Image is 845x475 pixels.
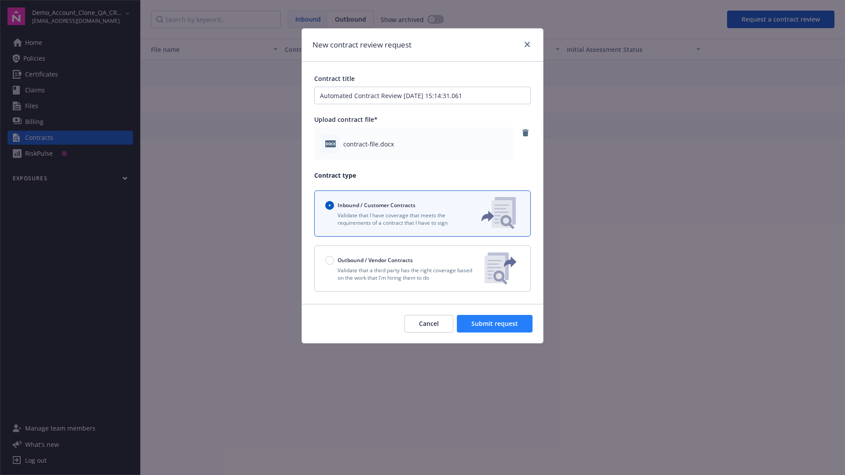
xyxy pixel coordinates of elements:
[314,245,531,292] button: Outbound / Vendor ContractsValidate that a third party has the right coverage based on the work t...
[325,256,334,265] input: Outbound / Vendor Contracts
[314,74,355,83] span: Contract title
[338,256,413,264] span: Outbound / Vendor Contracts
[325,140,336,147] span: docx
[314,87,531,104] input: Enter a title for this contract
[325,267,478,281] p: Validate that a third party has the right coverage based on the work that I'm hiring them to do
[419,319,439,328] span: Cancel
[314,115,378,124] span: Upload contract file*
[404,315,453,332] button: Cancel
[520,128,531,138] a: remove
[343,139,394,149] span: contract-file.docx
[457,315,533,332] button: Submit request
[522,39,533,50] a: close
[325,201,334,210] input: Inbound / Customer Contracts
[471,319,518,328] span: Submit request
[312,39,411,51] h1: New contract review request
[314,171,531,180] p: Contract type
[325,212,467,227] p: Validate that I have coverage that meets the requirements of a contract that I have to sign
[338,201,415,209] span: Inbound / Customer Contracts
[314,190,531,237] button: Inbound / Customer ContractsValidate that I have coverage that meets the requirements of a contra...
